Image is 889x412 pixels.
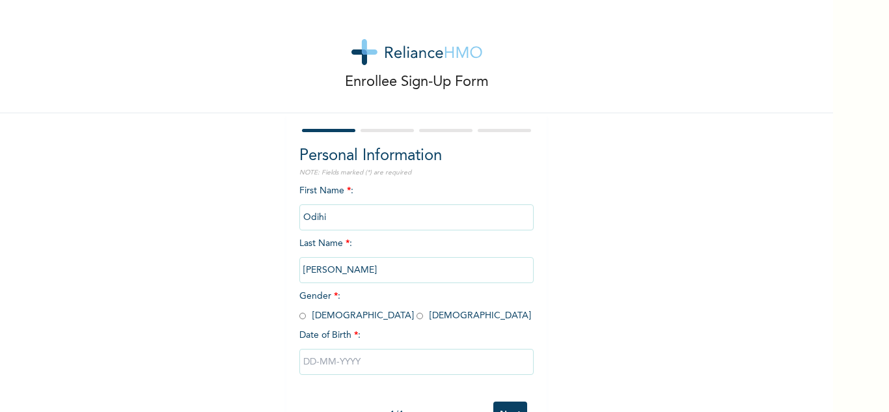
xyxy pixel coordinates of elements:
[299,168,534,178] p: NOTE: Fields marked (*) are required
[299,257,534,283] input: Enter your last name
[299,186,534,222] span: First Name :
[299,239,534,275] span: Last Name :
[345,72,489,93] p: Enrollee Sign-Up Form
[299,329,361,342] span: Date of Birth :
[299,349,534,375] input: DD-MM-YYYY
[299,144,534,168] h2: Personal Information
[299,204,534,230] input: Enter your first name
[351,39,482,65] img: logo
[299,292,531,320] span: Gender : [DEMOGRAPHIC_DATA] [DEMOGRAPHIC_DATA]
